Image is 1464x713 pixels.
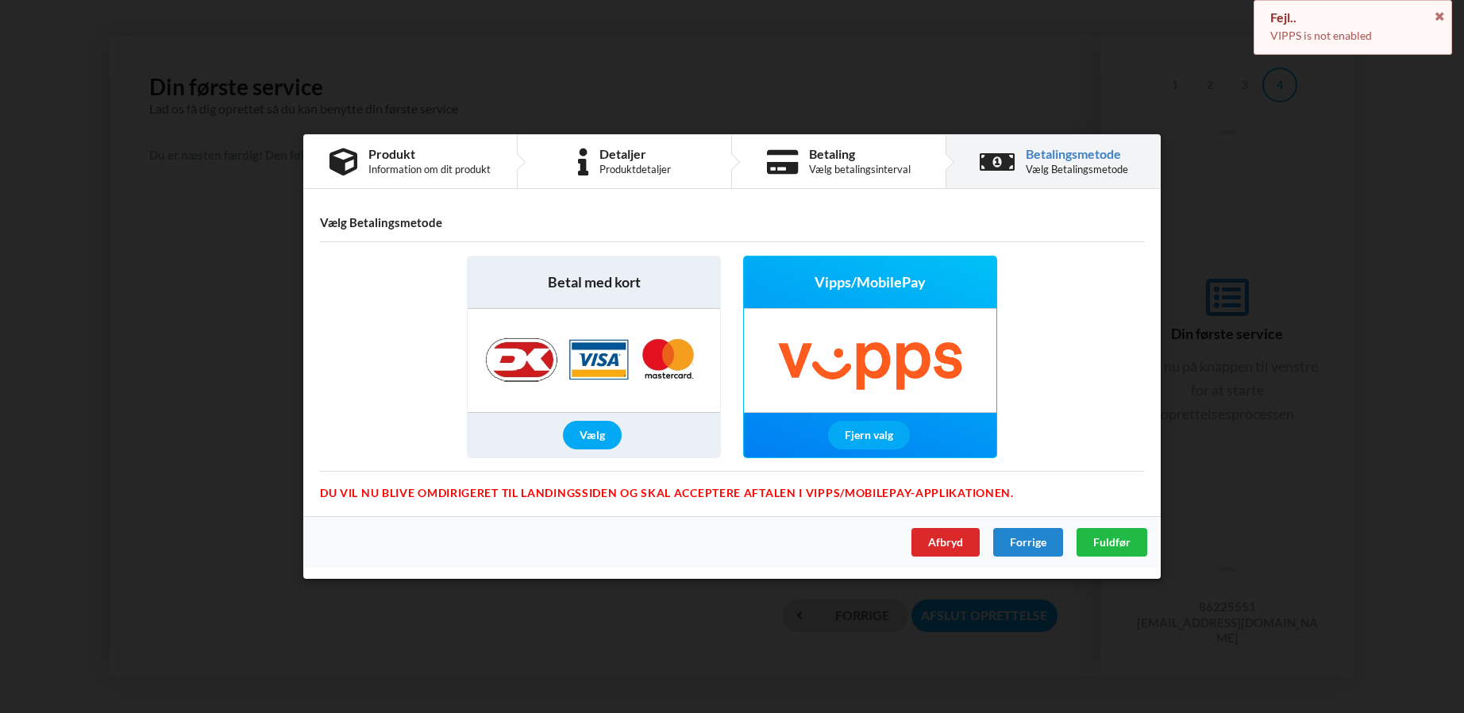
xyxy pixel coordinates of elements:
[1026,148,1128,160] div: Betalingsmetode
[368,148,491,160] div: Produkt
[1270,10,1435,25] div: Fejl..
[320,471,1144,488] div: Du vil nu blive omdirigeret til landingssiden og skal acceptere aftalen i Vipps/MobilePay-applika...
[744,309,996,412] img: Vipps/MobilePay
[548,272,641,292] span: Betal med kort
[599,163,671,175] div: Produktdetaljer
[1093,535,1131,549] span: Fuldfør
[993,528,1063,557] div: Forrige
[809,163,911,175] div: Vælg betalingsinterval
[911,528,980,557] div: Afbryd
[815,272,926,292] span: Vipps/MobilePay
[1026,163,1128,175] div: Vælg Betalingsmetode
[828,421,910,449] div: Fjern valg
[368,163,491,175] div: Information om dit produkt
[469,309,719,412] img: Nets
[563,421,622,449] div: Vælg
[599,148,671,160] div: Detaljer
[320,215,1144,230] h4: Vælg Betalingsmetode
[809,148,911,160] div: Betaling
[1270,28,1435,44] p: VIPPS is not enabled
